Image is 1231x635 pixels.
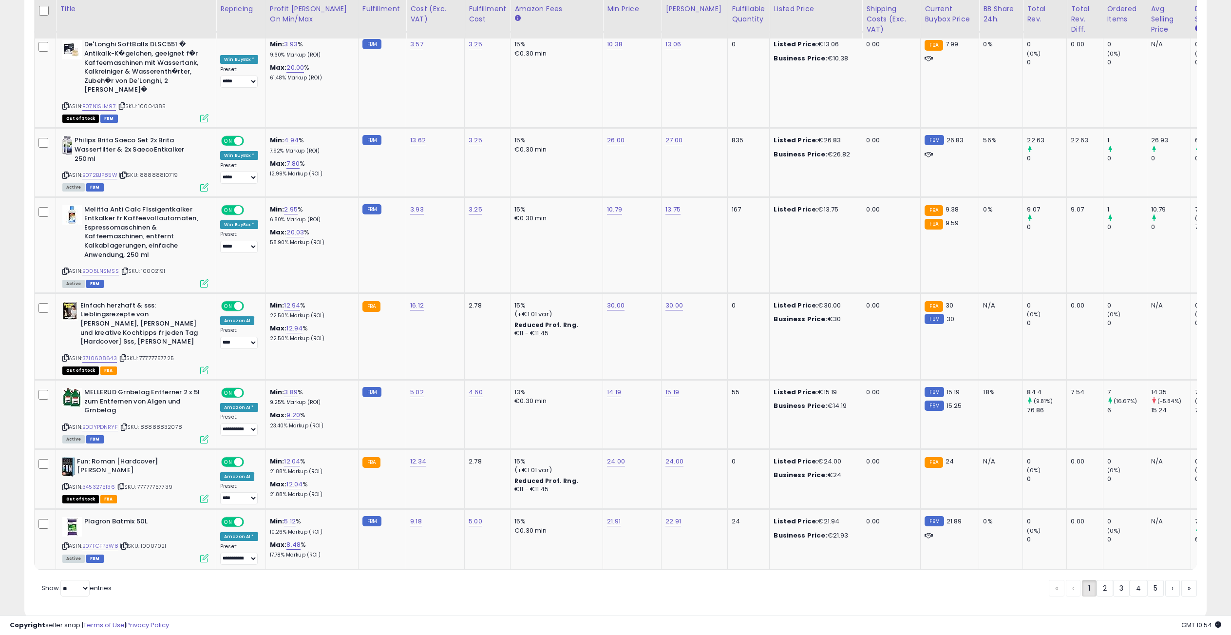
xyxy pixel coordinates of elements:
a: 7.80 [286,159,300,169]
a: B0DYPDNRYF [82,423,118,431]
div: €0.30 min [514,397,595,405]
span: ON [222,206,234,214]
a: 5.02 [410,387,424,397]
div: % [270,457,351,475]
a: 10.38 [607,39,623,49]
a: 20.03 [286,228,304,237]
span: | SKU: 77777757725 [118,354,174,362]
a: 20.00 [286,63,304,73]
b: De'Longhi SoftBalls DLSC551 � Antikalk-K�gelchen, geeignet f�r Kaffeemaschinen mit Wassertank, Ka... [84,40,203,96]
a: 12.04 [286,480,303,489]
div: Amazon AI * [220,403,258,412]
b: Listed Price: [774,39,818,49]
b: Fun: Roman [Hardcover] [PERSON_NAME] [77,457,195,478]
span: OFF [243,389,258,397]
div: Listed Price [774,4,858,14]
small: FBA [925,301,943,312]
div: Amazon Fees [514,4,599,14]
p: 61.48% Markup (ROI) [270,75,351,81]
div: 835 [732,136,762,145]
div: N/A [1151,40,1183,49]
div: 26.93 [1151,136,1191,145]
b: Max: [270,324,287,333]
div: ASIN: [62,136,208,190]
div: 0 [1107,301,1147,310]
div: Fulfillment [362,4,402,14]
a: 16.12 [410,301,424,310]
span: OFF [243,137,258,145]
span: FBM [86,183,104,192]
span: All listings that are currently out of stock and unavailable for purchase on Amazon [62,115,99,123]
div: % [270,388,351,406]
div: 6 [1107,406,1147,415]
a: 3.89 [284,387,298,397]
a: 13.62 [410,135,426,145]
div: €30 [774,315,854,324]
b: Listed Price: [774,457,818,466]
a: 30.00 [607,301,625,310]
p: 12.99% Markup (ROI) [270,171,351,177]
a: B005LNSMSS [82,267,119,275]
div: 0 [1027,223,1066,231]
a: 3.57 [410,39,423,49]
small: FBM [362,135,381,145]
small: (0%) [1195,310,1209,318]
a: 3.93 [284,39,298,49]
a: 12.04 [284,457,300,466]
b: Max: [270,228,287,237]
div: 0 [1107,40,1147,49]
div: ASIN: [62,457,208,502]
span: 24 [946,457,954,466]
b: Min: [270,457,284,466]
div: 0 [1027,40,1066,49]
b: Max: [270,410,287,420]
span: FBM [100,115,118,123]
small: Amazon Fees. [514,14,520,23]
div: Preset: [220,231,258,253]
small: FBM [362,387,381,397]
div: Repricing [220,4,262,14]
a: 12.94 [286,324,303,333]
span: ON [222,137,234,145]
b: Listed Price: [774,205,818,214]
span: 9.38 [946,205,959,214]
small: (9.81%) [1034,397,1053,405]
span: All listings that are currently out of stock and unavailable for purchase on Amazon [62,366,99,375]
img: 41gVJpzx9kL._SL40_.jpg [62,517,82,537]
small: FBA [925,205,943,216]
div: 0 [1027,319,1066,327]
div: 55 [732,388,762,397]
div: Days In Stock [1195,4,1231,24]
small: FBM [362,39,381,49]
div: 0 [1027,58,1066,67]
div: 0.00 [866,388,913,397]
div: % [270,411,351,429]
span: OFF [243,206,258,214]
div: N/A [983,457,1015,466]
b: Listed Price: [774,387,818,397]
span: | SKU: 10004385 [117,102,166,110]
div: €15.19 [774,388,854,397]
span: FBM [86,280,104,288]
a: 13.06 [665,39,681,49]
div: 0 [1107,154,1147,163]
a: 3.93 [410,205,424,214]
p: 58.90% Markup (ROI) [270,239,351,246]
small: (-5.84%) [1157,397,1181,405]
a: 3.25 [469,205,482,214]
a: 1 [1082,580,1097,597]
span: 15.25 [947,401,962,410]
div: 22.63 [1027,136,1066,145]
b: Philips Brita Saeco Set 2x Brita Wasserfilter & 2x SaecoEntkalker 250ml [75,136,193,166]
b: Einfach herzhaft & sss: Lieblingsrezepte von [PERSON_NAME], [PERSON_NAME] und kreative Kochtipps ... [80,301,199,349]
span: OFF [243,302,258,310]
div: €26.82 [774,150,854,159]
a: 13.75 [665,205,681,214]
a: 10.79 [607,205,622,214]
a: 4.60 [469,387,483,397]
div: €0.30 min [514,49,595,58]
div: 0.00 [866,40,913,49]
div: ASIN: [62,301,208,373]
div: Current Buybox Price [925,4,975,24]
div: Preset: [220,66,258,88]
